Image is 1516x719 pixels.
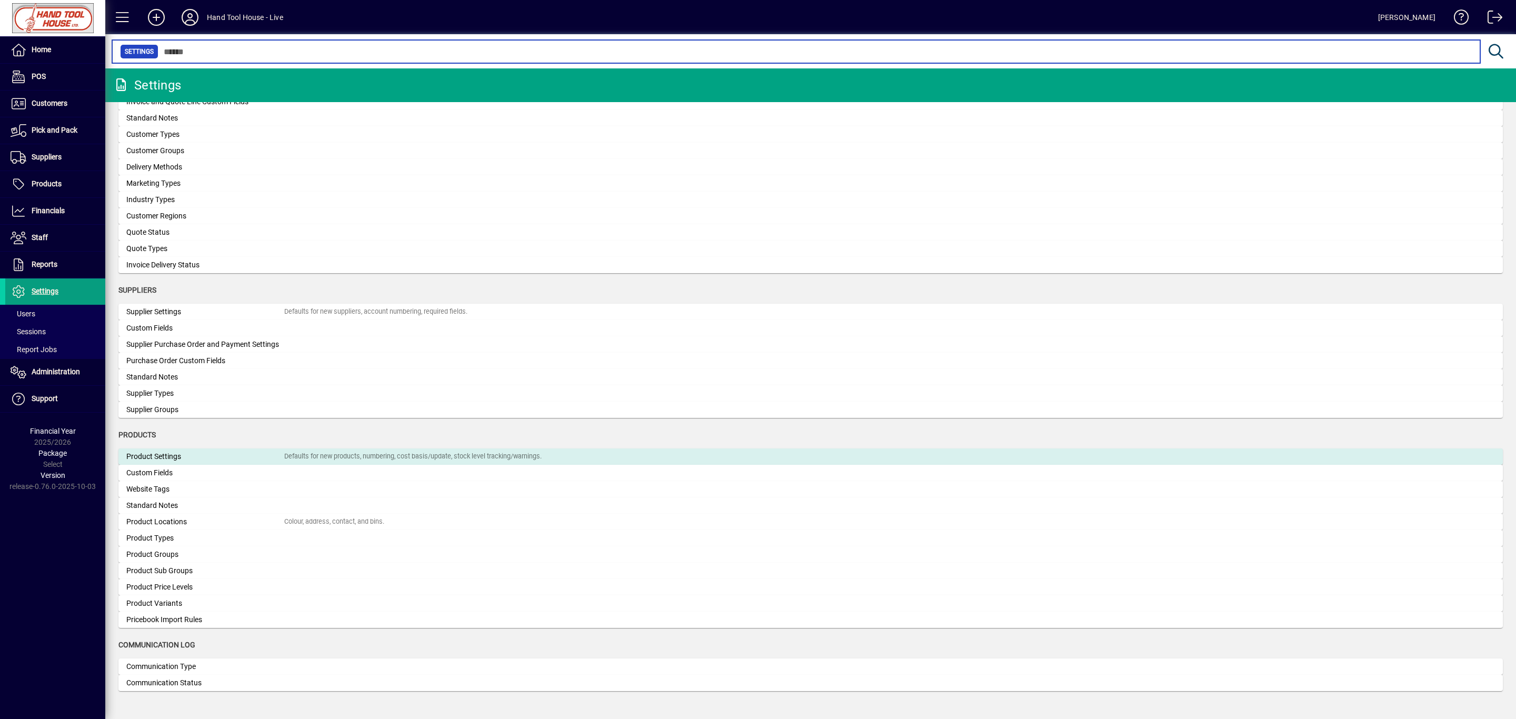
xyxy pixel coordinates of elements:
span: Financials [32,206,65,215]
a: Custom Fields [118,320,1503,336]
span: Financial Year [30,427,76,435]
a: Supplier Types [118,385,1503,402]
span: POS [32,72,46,81]
div: Quote Types [126,243,284,254]
a: Product LocationsColour, address, contact, and bins. [118,514,1503,530]
a: Logout [1480,2,1503,36]
a: Supplier Groups [118,402,1503,418]
span: Package [38,449,67,457]
span: Users [11,309,35,318]
div: Colour, address, contact, and bins. [284,517,384,527]
a: Financials [5,198,105,224]
button: Profile [173,8,207,27]
a: Home [5,37,105,63]
span: Report Jobs [11,345,57,354]
span: Sessions [11,327,46,336]
a: Product Groups [118,546,1503,563]
span: Settings [125,46,154,57]
div: Custom Fields [126,323,284,334]
a: Knowledge Base [1446,2,1469,36]
a: Website Tags [118,481,1503,497]
div: Settings [113,77,181,94]
a: Product Sub Groups [118,563,1503,579]
div: Customer Regions [126,211,284,222]
a: Report Jobs [5,341,105,358]
a: Supplier Purchase Order and Payment Settings [118,336,1503,353]
div: Product Price Levels [126,582,284,593]
div: Quote Status [126,227,284,238]
a: Support [5,386,105,412]
a: Products [5,171,105,197]
div: Customer Groups [126,145,284,156]
button: Add [139,8,173,27]
a: Quote Types [118,241,1503,257]
a: Product SettingsDefaults for new products, numbering, cost basis/update, stock level tracking/war... [118,448,1503,465]
a: Customer Regions [118,208,1503,224]
div: Product Sub Groups [126,565,284,576]
div: Supplier Groups [126,404,284,415]
a: Users [5,305,105,323]
a: Customer Groups [118,143,1503,159]
a: Pricebook Import Rules [118,612,1503,628]
span: Administration [32,367,80,376]
div: Product Locations [126,516,284,527]
div: Standard Notes [126,372,284,383]
a: Customers [5,91,105,117]
div: Standard Notes [126,500,284,511]
a: Standard Notes [118,497,1503,514]
span: Products [118,431,156,439]
a: Product Price Levels [118,579,1503,595]
a: Standard Notes [118,369,1503,385]
div: Invoice Delivery Status [126,259,284,271]
span: Communication Log [118,641,195,649]
a: Purchase Order Custom Fields [118,353,1503,369]
div: Pricebook Import Rules [126,614,284,625]
a: Supplier SettingsDefaults for new suppliers, account numbering, required fields. [118,304,1503,320]
div: Customer Types [126,129,284,140]
div: Supplier Types [126,388,284,399]
a: Customer Types [118,126,1503,143]
div: Product Types [126,533,284,544]
a: Standard Notes [118,110,1503,126]
span: Pick and Pack [32,126,77,134]
a: Pick and Pack [5,117,105,144]
div: Industry Types [126,194,284,205]
div: Hand Tool House - Live [207,9,283,26]
div: Communication Type [126,661,284,672]
a: Communication Status [118,675,1503,691]
span: Reports [32,260,57,268]
span: Products [32,179,62,188]
a: Product Types [118,530,1503,546]
a: Invoice Delivery Status [118,257,1503,273]
div: Supplier Purchase Order and Payment Settings [126,339,284,350]
span: Support [32,394,58,403]
a: Quote Status [118,224,1503,241]
a: Product Variants [118,595,1503,612]
a: Staff [5,225,105,251]
span: Suppliers [32,153,62,161]
a: Reports [5,252,105,278]
span: Settings [32,287,58,295]
a: Suppliers [5,144,105,171]
div: Invoice and Quote Line Custom Fields [126,96,284,107]
a: Administration [5,359,105,385]
div: Defaults for new suppliers, account numbering, required fields. [284,307,467,317]
div: Standard Notes [126,113,284,124]
div: [PERSON_NAME] [1378,9,1435,26]
span: Customers [32,99,67,107]
span: Version [41,471,65,480]
div: Product Settings [126,451,284,462]
a: Marketing Types [118,175,1503,192]
span: Home [32,45,51,54]
a: Industry Types [118,192,1503,208]
div: Purchase Order Custom Fields [126,355,284,366]
span: Staff [32,233,48,242]
div: Product Groups [126,549,284,560]
a: Delivery Methods [118,159,1503,175]
div: Supplier Settings [126,306,284,317]
a: Communication Type [118,658,1503,675]
a: Sessions [5,323,105,341]
div: Delivery Methods [126,162,284,173]
a: POS [5,64,105,90]
div: Custom Fields [126,467,284,478]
